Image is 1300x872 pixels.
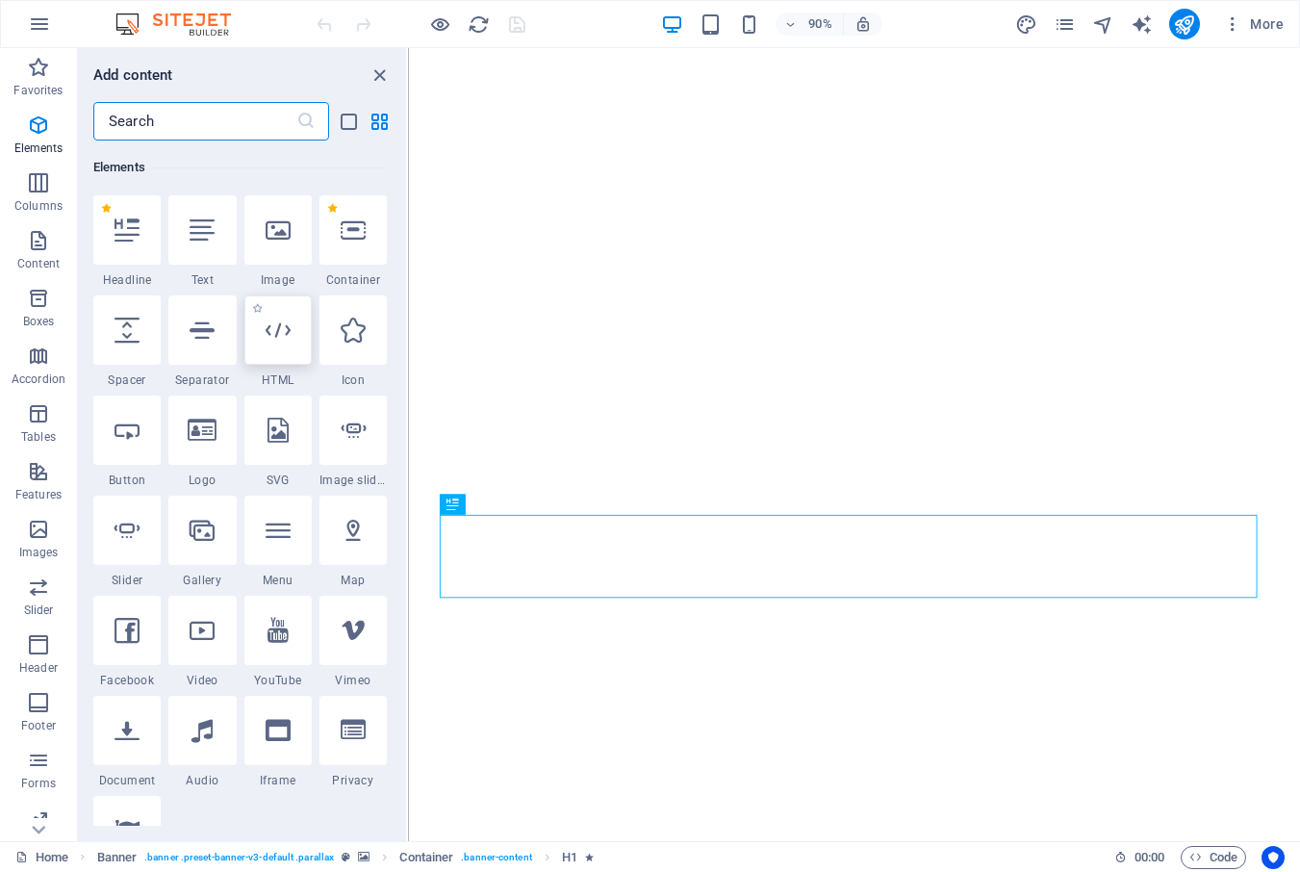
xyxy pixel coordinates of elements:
div: Image slider [319,396,387,488]
div: Icon [319,295,387,388]
p: Tables [21,429,56,445]
div: Container [319,195,387,288]
span: Button [93,473,161,488]
span: Separator [168,372,236,388]
div: Video [168,596,236,688]
span: Audio [168,773,236,788]
span: . banner-content [461,846,531,869]
button: Click here to leave preview mode and continue editing [428,13,451,36]
span: 00 00 [1134,846,1164,869]
nav: breadcrumb [97,846,595,869]
div: Slider [93,496,161,588]
div: Privacy [319,696,387,788]
div: YouTube [244,596,312,688]
p: Features [15,487,62,502]
p: Elements [14,141,64,156]
span: Headline [93,272,161,288]
span: Facebook [93,673,161,688]
i: Element contains an animation [585,852,594,862]
button: navigator [1092,13,1115,36]
div: Text [168,195,236,288]
div: Gallery [168,496,236,588]
div: Audio [168,696,236,788]
span: . banner .preset-banner-v3-default .parallax [144,846,334,869]
div: Button [93,396,161,488]
div: SVG [244,396,312,488]
button: design [1015,13,1038,36]
span: Remove from favorites [327,203,338,214]
button: close panel [368,64,391,87]
span: Spacer [93,372,161,388]
span: Click to select. Double-click to edit [562,846,577,869]
span: Image [244,272,312,288]
i: Publish [1173,13,1195,36]
div: Facebook [93,596,161,688]
span: Click to select. Double-click to edit [97,846,138,869]
span: Map [319,573,387,588]
h6: Add content [93,64,173,87]
p: Favorites [13,83,63,98]
button: grid-view [368,110,391,133]
div: Document [93,696,161,788]
span: Gallery [168,573,236,588]
span: Code [1189,846,1237,869]
button: text_generator [1131,13,1154,36]
p: Columns [14,198,63,214]
i: On resize automatically adjust zoom level to fit chosen device. [854,15,872,33]
span: Document [93,773,161,788]
span: Click to select. Double-click to edit [399,846,453,869]
div: Map [319,496,387,588]
i: This element contains a background [358,852,370,862]
button: Code [1181,846,1246,869]
span: More [1223,14,1284,34]
button: reload [467,13,490,36]
h6: Elements [93,156,387,179]
a: Click to cancel selection. Double-click to open Pages [15,846,68,869]
p: Images [19,545,59,560]
span: Remove from favorites [101,203,112,214]
button: More [1215,9,1291,39]
div: HTML [244,295,312,388]
span: Video [168,673,236,688]
i: Pages (Ctrl+Alt+S) [1054,13,1076,36]
button: list-view [337,110,360,133]
span: YouTube [244,673,312,688]
span: Privacy [319,773,387,788]
i: This element is a customizable preset [342,852,350,862]
h6: 90% [804,13,835,36]
span: Add to favorites [252,303,263,314]
p: Slider [24,603,54,618]
span: Text [168,272,236,288]
div: Separator [168,295,236,388]
span: : [1148,850,1151,864]
p: Forms [21,776,56,791]
i: Navigator [1092,13,1114,36]
span: Container [319,272,387,288]
p: Accordion [12,372,65,387]
i: Design (Ctrl+Alt+Y) [1015,13,1037,36]
span: HTML [244,372,312,388]
span: Menu [244,573,312,588]
p: Content [17,256,60,271]
div: Spacer [93,295,161,388]
i: AI Writer [1131,13,1153,36]
p: Boxes [23,314,55,329]
button: pages [1054,13,1077,36]
input: Search [93,102,296,141]
button: 90% [776,13,844,36]
span: Logo [168,473,236,488]
img: Editor Logo [111,13,255,36]
span: Image slider [319,473,387,488]
p: Header [19,660,58,676]
div: Menu [244,496,312,588]
div: Headline [93,195,161,288]
h6: Session time [1114,846,1165,869]
button: Usercentrics [1262,846,1285,869]
div: Image [244,195,312,288]
span: Iframe [244,773,312,788]
span: SVG [244,473,312,488]
p: Footer [21,718,56,733]
i: Reload page [468,13,490,36]
span: Icon [319,372,387,388]
button: publish [1169,9,1200,39]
